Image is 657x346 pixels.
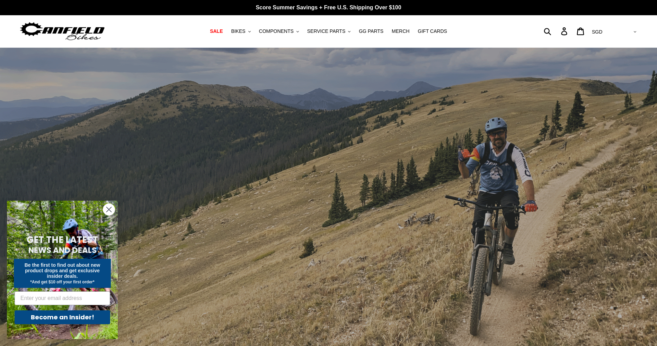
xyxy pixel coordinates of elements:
span: Be the first to find out about new product drops and get exclusive insider deals. [25,262,100,279]
a: SALE [206,27,226,36]
button: COMPONENTS [256,27,302,36]
button: SERVICE PARTS [304,27,354,36]
span: COMPONENTS [259,28,294,34]
span: GG PARTS [359,28,383,34]
button: BIKES [228,27,254,36]
span: *And get $10 off your first order* [30,280,94,284]
span: MERCH [392,28,409,34]
button: Become an Insider! [15,310,110,324]
input: Search [548,24,565,39]
span: SALE [210,28,223,34]
button: Close dialog [103,203,115,216]
input: Enter your email address [15,291,110,305]
span: BIKES [231,28,245,34]
span: SERVICE PARTS [307,28,345,34]
span: GET THE LATEST [27,234,98,246]
span: NEWS AND DEALS [28,245,97,256]
a: GG PARTS [355,27,387,36]
img: Canfield Bikes [19,20,106,42]
a: MERCH [388,27,413,36]
span: GIFT CARDS [418,28,447,34]
a: GIFT CARDS [414,27,451,36]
